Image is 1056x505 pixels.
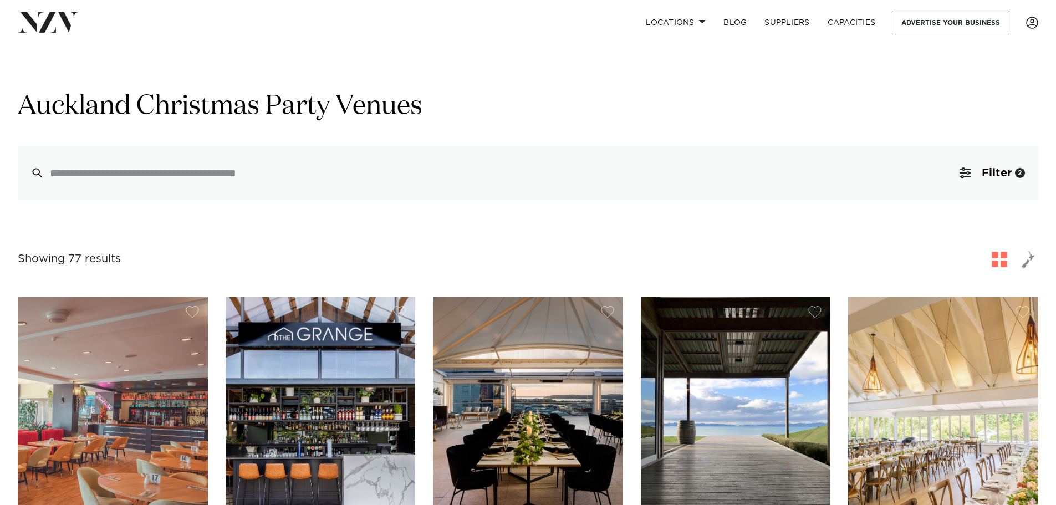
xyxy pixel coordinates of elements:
a: Locations [637,11,715,34]
h1: Auckland Christmas Party Venues [18,89,1038,124]
span: Filter [982,167,1012,178]
button: Filter2 [946,146,1038,200]
a: BLOG [715,11,756,34]
a: Capacities [819,11,885,34]
img: nzv-logo.png [18,12,78,32]
a: Advertise your business [892,11,1009,34]
div: Showing 77 results [18,251,121,268]
a: SUPPLIERS [756,11,818,34]
div: 2 [1015,168,1025,178]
